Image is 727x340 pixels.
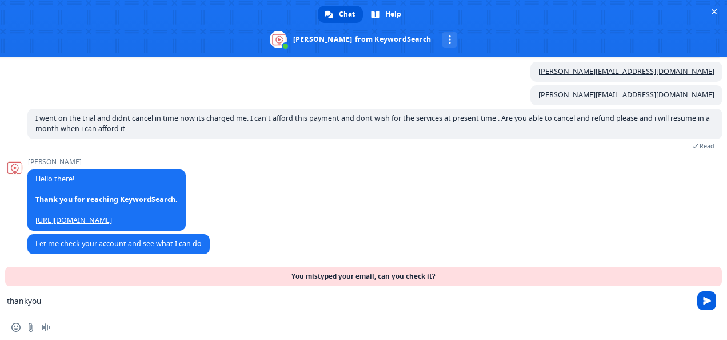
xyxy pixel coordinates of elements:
[538,66,714,76] a: [PERSON_NAME][EMAIL_ADDRESS][DOMAIN_NAME]
[35,215,112,225] a: [URL][DOMAIN_NAME]
[364,6,409,23] a: Help
[385,6,401,23] span: Help
[35,195,178,204] span: Thank you for reaching KeywordSearch.
[26,323,35,332] span: Send a file
[7,286,693,315] textarea: Compose your message...
[318,6,363,23] a: Chat
[291,267,436,286] span: You mistyped your email, can you check it?
[35,113,710,133] span: I went on the trial and didnt cancel in time now its charged me. I can't afford this payment and ...
[538,90,714,100] a: [PERSON_NAME][EMAIL_ADDRESS][DOMAIN_NAME]
[339,6,355,23] span: Chat
[27,158,186,166] span: [PERSON_NAME]
[700,142,714,150] span: Read
[697,291,716,310] span: Send
[11,323,21,332] span: Insert an emoji
[708,6,720,18] span: Close chat
[35,174,178,225] span: Hello there!
[35,239,202,248] span: Let me check your account and see what I can do
[41,323,50,332] span: Audio message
